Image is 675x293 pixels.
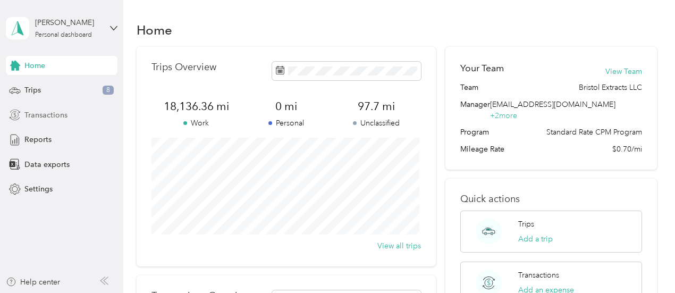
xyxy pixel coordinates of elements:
span: $0.70/mi [612,144,642,155]
button: View all trips [377,240,421,252]
p: Trips [518,219,534,230]
h2: Your Team [460,62,504,75]
p: Transactions [518,270,559,281]
span: Mileage Rate [460,144,504,155]
div: [PERSON_NAME] [35,17,102,28]
span: 97.7 mi [331,99,421,114]
p: Trips Overview [151,62,216,73]
span: Trips [24,85,41,96]
span: 0 mi [241,99,331,114]
iframe: Everlance-gr Chat Button Frame [615,233,675,293]
span: 8 [103,86,114,95]
span: Transactions [24,110,67,121]
span: Bristol Extracts LLC [579,82,642,93]
button: Add a trip [518,233,553,245]
span: [EMAIL_ADDRESS][DOMAIN_NAME] [490,100,615,109]
p: Personal [241,118,331,129]
span: Program [460,127,489,138]
div: Personal dashboard [35,32,92,38]
span: Data exports [24,159,70,170]
p: Quick actions [460,194,642,205]
p: Work [151,118,241,129]
button: View Team [605,66,642,77]
p: Unclassified [331,118,421,129]
span: Reports [24,134,52,145]
h1: Home [137,24,172,36]
span: Settings [24,183,53,195]
span: + 2 more [490,111,517,120]
span: Team [460,82,478,93]
span: Standard Rate CPM Program [546,127,642,138]
button: Help center [6,277,60,288]
span: 18,136.36 mi [151,99,241,114]
span: Home [24,60,45,71]
span: Manager [460,99,490,121]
